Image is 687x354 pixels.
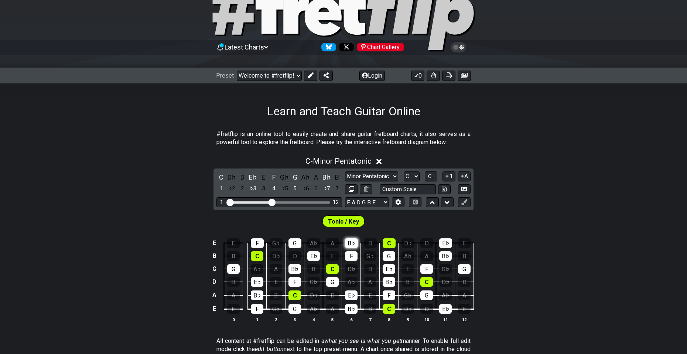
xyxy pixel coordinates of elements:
td: E [210,302,219,316]
span: Preset [216,72,234,79]
div: G [458,264,471,274]
div: D♭ [345,264,358,274]
div: E [458,304,471,314]
button: C.. [425,171,437,181]
select: Tuning [345,197,389,207]
th: 7 [361,316,380,323]
div: G [420,290,433,300]
div: toggle pitch class [216,172,226,182]
div: D♭ [307,290,320,300]
div: D [420,238,433,248]
div: A♭ [251,264,263,274]
div: A [326,304,339,314]
div: 1 [220,199,223,205]
button: Delete [360,184,372,194]
div: E [227,304,240,314]
div: D [364,264,376,274]
div: B [307,264,320,274]
th: 5 [323,316,342,323]
div: B♭ [439,251,452,261]
div: toggle scale degree [216,184,226,194]
th: 10 [417,316,436,323]
div: 12 [333,199,339,205]
a: Follow #fretflip at X [336,43,354,51]
div: F [345,251,358,261]
div: D♭ [401,304,414,314]
button: Edit Tuning [392,197,404,207]
button: Move up [426,197,438,207]
div: D [458,277,471,287]
td: D [210,275,219,289]
span: Toggle light / dark theme [454,44,463,51]
th: 9 [399,316,417,323]
select: Tonic/Root [404,171,420,181]
div: toggle pitch class [269,172,279,182]
div: E♭ [439,304,452,314]
div: toggle scale degree [301,184,310,194]
div: A♭ [345,277,358,287]
span: Latest Charts [225,43,264,51]
div: E [270,277,282,287]
div: D [227,277,240,287]
div: A [326,238,339,248]
div: B♭ [383,277,395,287]
div: G♭ [439,264,452,274]
div: E♭ [439,238,452,248]
div: G♭ [270,238,283,248]
div: toggle pitch class [301,172,310,182]
div: toggle pitch class [227,172,237,182]
div: toggle pitch class [322,172,331,182]
div: B [227,251,240,261]
div: E♭ [307,251,320,261]
th: 11 [436,316,455,323]
button: Copy [345,184,358,194]
div: A [270,264,282,274]
div: toggle scale degree [311,184,321,194]
div: E [326,251,339,261]
div: A♭ [401,251,414,261]
div: G♭ [307,277,320,287]
a: #fretflip at Pinterest [354,43,404,51]
div: F [251,238,264,248]
div: toggle scale degree [269,184,279,194]
div: B♭ [345,304,358,314]
div: C [288,290,301,300]
button: Create image [458,71,471,81]
div: toggle scale degree [237,184,247,194]
button: 1 [442,171,455,181]
th: 3 [286,316,304,323]
div: B♭ [345,238,358,248]
div: toggle pitch class [311,172,321,182]
div: toggle scale degree [280,184,289,194]
p: #fretflip is an online tool to easily create and share guitar fretboard charts, it also serves as... [216,130,471,147]
div: F [420,264,433,274]
div: C [251,251,263,261]
th: 0 [224,316,243,323]
button: Login [359,71,385,81]
th: 2 [267,316,286,323]
div: G [326,277,339,287]
button: Store user defined scale [438,184,451,194]
div: E♭ [345,290,358,300]
div: A [364,277,376,287]
div: B♭ [288,264,301,274]
div: toggle pitch class [290,172,300,182]
em: edit button [255,346,283,353]
div: toggle pitch class [280,172,289,182]
span: C.. [428,173,434,180]
h1: Learn and Teach Guitar Online [267,104,420,118]
div: D♭ [401,238,414,248]
div: toggle pitch class [237,172,247,182]
div: Visible fret range [216,197,342,207]
div: G♭ [364,251,376,261]
div: toggle scale degree [322,184,331,194]
div: D [420,304,433,314]
div: A [458,290,471,300]
div: F [288,277,301,287]
div: C [383,304,395,314]
div: B [364,304,376,314]
button: 0 [411,71,424,81]
div: E♭ [251,277,263,287]
select: Scale [345,171,398,181]
div: E [227,238,240,248]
